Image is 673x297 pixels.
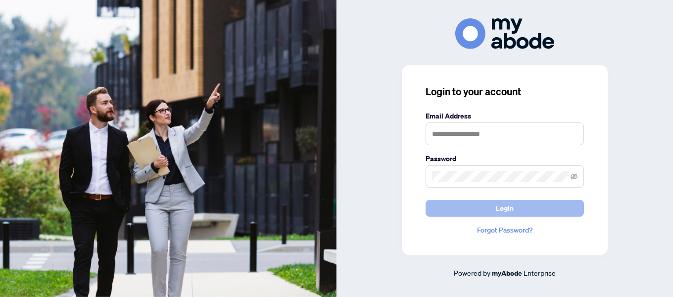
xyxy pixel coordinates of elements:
span: Enterprise [524,268,556,277]
a: myAbode [492,268,522,279]
span: Powered by [454,268,490,277]
img: ma-logo [455,18,554,49]
a: Forgot Password? [426,225,584,236]
label: Password [426,153,584,164]
label: Email Address [426,111,584,121]
h3: Login to your account [426,85,584,99]
span: eye-invisible [571,173,577,180]
button: Login [426,200,584,217]
span: Login [496,200,514,216]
